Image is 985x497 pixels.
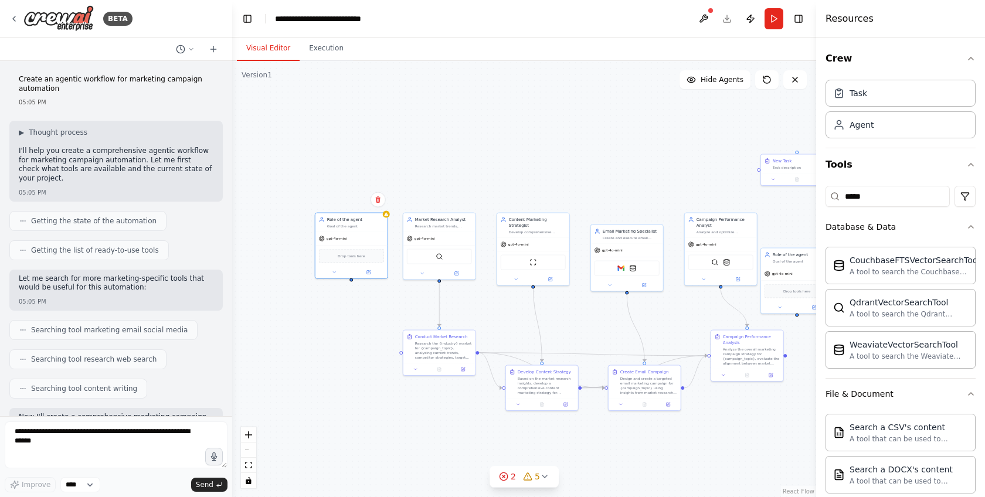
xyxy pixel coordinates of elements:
[658,401,678,408] button: Open in side panel
[772,271,793,276] span: gpt-4o-mini
[171,42,199,56] button: Switch to previous chat
[275,13,361,25] nav: breadcrumb
[721,276,755,283] button: Open in side panel
[582,385,604,391] g: Edge from 0d518c8b-35aa-4abc-a1e8-228f312c9524 to fb8fc349-1a0a-4c75-9433-84870b830f37
[620,376,677,395] div: Design and create a targeted email marketing campaign for {campaign_topic} using insights from ma...
[242,70,272,80] div: Version 1
[760,372,780,379] button: Open in side panel
[711,330,784,382] div: Campaign Performance AnalysisAnalyze the overall marketing campaign strategy for {campaign_topic}...
[327,217,384,223] div: Role of the agent
[603,229,660,234] div: Email Marketing Specialist
[19,413,213,449] p: Now I'll create a comprehensive marketing campaign automation workflow. This will include market ...
[826,242,976,378] div: Database & Data
[718,289,750,327] g: Edge from af1f2bb1-5820-46c4-898c-d92c37360bb4 to 8b70548d-0baf-4db0-a325-b9c4dbc79fb6
[509,217,566,229] div: Content Marketing Strategist
[760,154,834,186] div: New TaskTask description
[624,295,647,362] g: Edge from ca4d7871-ff8f-4457-909f-e59e40cc241d to fb8fc349-1a0a-4c75-9433-84870b830f37
[518,376,575,395] div: Based on the market research insights, develop a comprehensive content marketing strategy for {ca...
[511,471,516,482] span: 2
[440,270,473,277] button: Open in side panel
[810,176,830,183] button: Open in side panel
[31,384,137,393] span: Searching tool content writing
[103,12,133,26] div: BETA
[191,478,227,492] button: Send
[760,248,834,314] div: Role of the agentGoal of the agentgpt-4o-miniDrop tools here
[826,75,976,148] div: Crew
[479,350,707,359] g: Edge from 4ca327f6-9d5a-4778-9bff-0145849862b3 to 8b70548d-0baf-4db0-a325-b9c4dbc79fb6
[204,42,223,56] button: Start a new chat
[627,282,661,289] button: Open in side panel
[784,176,809,183] button: No output available
[237,36,300,61] button: Visual Editor
[735,372,759,379] button: No output available
[723,347,780,366] div: Analyze the overall marketing campaign strategy for {campaign_topic}, evaluate the alignment betw...
[797,304,831,311] button: Open in side panel
[711,259,718,266] img: SerplyWebSearchTool
[555,401,575,408] button: Open in side panel
[620,369,669,375] div: Create Email Campaign
[773,259,830,264] div: Goal of the agent
[850,434,968,444] div: A tool that can be used to semantic search a query from a CSV's content.
[603,236,660,240] div: Create and execute email marketing campaigns for {campaign_topic}, including crafting compelling ...
[697,230,753,234] div: Analyze and optimize marketing campaign performance for {campaign_topic}, providing data-driven i...
[241,427,256,488] div: React Flow controls
[701,75,743,84] span: Hide Agents
[22,480,50,489] span: Improve
[19,147,213,183] p: I'll help you create a comprehensive agentic workflow for marketing campaign automation. Let me f...
[371,192,386,207] button: Delete node
[31,246,159,255] span: Getting the list of ready-to-use tools
[19,128,24,137] span: ▶
[529,401,554,408] button: No output available
[590,224,664,292] div: Email Marketing SpecialistCreate and execute email marketing campaigns for {campaign_topic}, incl...
[241,473,256,488] button: toggle interactivity
[850,352,968,361] div: A tool to search the Weaviate database for relevant information on internal documents.
[535,471,540,482] span: 5
[696,242,716,247] span: gpt-4o-mini
[530,283,545,362] g: Edge from f125a1d0-7723-4595-ba37-82102b6cda04 to 0d518c8b-35aa-4abc-a1e8-228f312c9524
[608,365,681,411] div: Create Email CampaignDesign and create a targeted email marketing campaign for {campaign_topic} u...
[826,212,976,242] button: Database & Data
[415,236,435,241] span: gpt-4o-mini
[850,421,968,433] div: Search a CSV's content
[632,401,657,408] button: No output available
[783,488,814,495] a: React Flow attribution
[509,230,566,234] div: Develop comprehensive content marketing strategies and create engaging content for {campaign_topi...
[773,252,830,258] div: Role of the agent
[415,217,472,223] div: Market Research Analyst
[29,128,87,137] span: Thought process
[684,213,758,286] div: Campaign Performance AnalystAnalyze and optimize marketing campaign performance for {campaign_top...
[833,302,845,314] img: QdrantVectorSearchTool
[684,353,707,391] g: Edge from fb8fc349-1a0a-4c75-9433-84870b830f37 to 8b70548d-0baf-4db0-a325-b9c4dbc79fb6
[403,330,476,376] div: Conduct Market ResearchResearch the {industry} market for {campaign_topic}, analyzing current tre...
[529,259,536,266] img: ScrapeWebsiteTool
[338,253,365,259] span: Drop tools here
[850,476,968,486] div: A tool that can be used to semantic search a query from a DOCX's content.
[327,224,384,229] div: Goal of the agent
[826,388,894,400] div: File & Document
[5,477,56,492] button: Improve
[31,325,188,335] span: Searching tool marketing email social media
[31,216,157,226] span: Getting the state of the automation
[415,341,472,360] div: Research the {industry} market for {campaign_topic}, analyzing current trends, competitor strateg...
[826,221,896,233] div: Database & Data
[833,469,845,481] img: DOCXSearchTool
[315,213,388,279] div: Role of the agentGoal of the agentgpt-4o-miniDrop tools here
[850,464,968,475] div: Search a DOCX's content
[697,217,753,229] div: Campaign Performance Analyst
[453,366,473,373] button: Open in side panel
[327,236,347,241] span: gpt-4o-mini
[723,259,730,266] img: CouchbaseFTSVectorSearchTool
[833,344,845,356] img: WeaviateVectorSearchTool
[833,260,845,271] img: CouchbaseFTSVectorSearchTool
[23,5,94,32] img: Logo
[534,276,567,283] button: Open in side panel
[850,309,968,319] div: A tool to search the Qdrant database for relevant information on internal documents.
[850,267,980,277] div: A tool to search the Couchbase database for relevant information on internal documents.
[436,253,443,260] img: BraveSearchTool
[850,297,968,308] div: QdrantVectorSearchTool
[617,265,624,272] img: Gmail
[790,11,807,27] button: Hide right sidebar
[19,75,213,93] p: Create an agentic workflow for marketing campaign automation
[205,448,223,465] button: Click to speak your automation idea
[427,366,451,373] button: No output available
